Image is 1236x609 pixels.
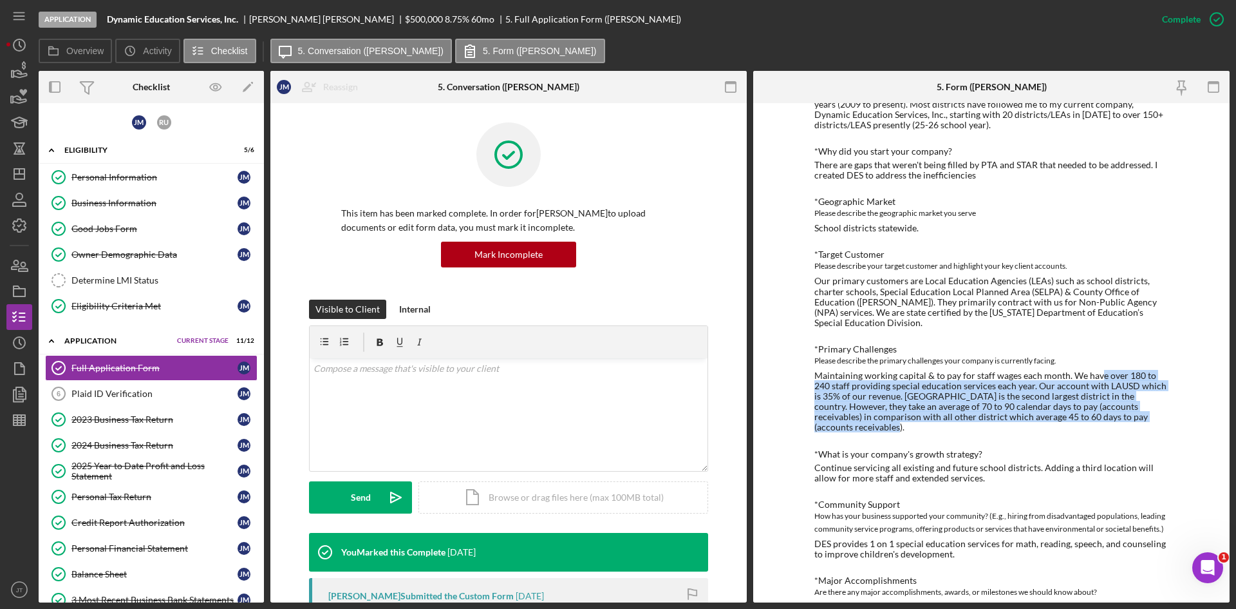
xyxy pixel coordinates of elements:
div: J M [238,300,250,313]
div: Please describe your target customer and highlight your key client accounts. [814,260,1168,273]
time: 2025-10-06 16:36 [447,547,476,557]
a: 2023 Business Tax ReturnJM [45,407,257,432]
div: J M [238,465,250,478]
div: Reassign [323,74,358,100]
div: *Why did you start your company? [814,146,1168,157]
div: Maintaining working capital & to pay for staff wages each month. We have over 180 to 240 staff pr... [814,371,1168,433]
label: Activity [143,46,171,56]
a: Credit Report AuthorizationJM [45,510,257,536]
div: *Geographic Market [814,197,1168,207]
div: J M [132,115,146,130]
div: 5. Full Application Form ([PERSON_NAME]) [505,14,681,24]
div: J M [238,568,250,581]
div: Visible to Client [315,300,380,319]
button: Checklist [183,39,256,63]
tspan: 6 [57,390,61,398]
text: JT [16,586,23,594]
button: Send [309,481,412,514]
div: J M [238,413,250,426]
div: *What is your company's growth strategy? [814,449,1168,459]
button: Overview [39,39,112,63]
div: Eligibility Criteria Met [71,301,238,311]
div: Send [351,481,371,514]
div: Application [64,337,171,345]
div: R U [157,115,171,130]
div: School districts statewide. [814,223,919,233]
div: J M [238,171,250,184]
div: Balance Sheet [71,569,238,579]
a: Eligibility Criteria MetJM [45,293,257,319]
div: J M [238,594,250,606]
div: 3 Most Recent Business Bank Statements [71,595,238,605]
div: 2025 Year to Date Profit and Loss Statement [71,461,238,481]
div: Mark Incomplete [474,242,543,267]
div: 5. Conversation ([PERSON_NAME]) [438,82,579,92]
button: 5. Conversation ([PERSON_NAME]) [270,39,452,63]
div: Determine LMI Status [71,275,257,285]
div: Eligibility [64,146,222,154]
div: Please describe the primary challenges your company is currently facing. [814,354,1168,367]
button: Internal [393,300,437,319]
button: JT [6,577,32,603]
div: *Major Accomplishments [814,575,1168,586]
div: J M [238,222,250,235]
b: Dynamic Education Services, Inc. [107,14,238,24]
div: Owner Demographic Data [71,249,238,260]
a: Owner Demographic DataJM [45,242,257,267]
div: 2023 Business Tax Return [71,414,238,425]
div: There are gaps that weren't being filled by PTA and STAR that needed to be addressed. I created D... [814,160,1168,180]
div: Full Application Form [71,363,238,373]
label: Checklist [211,46,248,56]
div: *Primary Challenges [814,344,1168,354]
div: J M [238,362,250,374]
div: J M [238,490,250,503]
div: Personal Financial Statement [71,543,238,554]
div: J M [238,387,250,400]
p: This item has been marked complete. In order for [PERSON_NAME] to upload documents or edit form d... [341,206,676,235]
label: Overview [66,46,104,56]
label: 5. Form ([PERSON_NAME]) [483,46,597,56]
div: *Community Support [814,499,1168,510]
div: J M [238,542,250,555]
div: J M [277,80,291,94]
div: Personal Tax Return [71,492,238,502]
span: 1 [1219,552,1229,563]
a: Good Jobs FormJM [45,216,257,242]
div: J M [238,439,250,452]
div: Internal [399,300,431,319]
div: Are there any major accomplishments, awards, or milestones we should know about? [814,586,1168,599]
a: Personal Financial StatementJM [45,536,257,561]
div: Personal Information [71,172,238,182]
div: Please describe the geographic market you serve [814,207,1168,220]
div: Plaid ID Verification [71,389,238,399]
a: 2025 Year to Date Profit and Loss StatementJM [45,458,257,484]
div: Checklist [133,82,170,92]
div: Business Information [71,198,238,208]
a: Business InformationJM [45,190,257,216]
div: J M [238,516,250,529]
div: DES provides 1 on 1 special education services for math, reading, speech, and counseling to impro... [814,539,1168,559]
button: Visible to Client [309,300,386,319]
span: Current Stage [177,337,229,345]
div: 2024 Business Tax Return [71,440,238,450]
a: Personal InformationJM [45,164,257,190]
div: Continue servicing all existing and future school districts. Adding a third location will allow f... [814,463,1168,483]
div: How has your business supported your community? (E.g., hiring from disadvantaged populations, lea... [814,510,1168,536]
div: 5. Form ([PERSON_NAME]) [937,82,1047,92]
div: Complete [1162,6,1201,32]
button: Mark Incomplete [441,242,576,267]
a: Full Application FormJM [45,355,257,381]
label: 5. Conversation ([PERSON_NAME]) [298,46,444,56]
a: Personal Tax ReturnJM [45,484,257,510]
div: Application [39,12,97,28]
button: JMReassign [270,74,371,100]
a: 6Plaid ID VerificationJM [45,381,257,407]
div: Our primary customers are Local Education Agencies (LEAs) such as school districts, charter schoo... [814,276,1168,327]
a: Determine LMI Status [45,267,257,293]
div: 5 / 6 [231,146,254,154]
div: 8.75 % [445,14,469,24]
div: J M [238,197,250,209]
a: 2024 Business Tax ReturnJM [45,432,257,458]
span: $500,000 [405,14,443,24]
a: Balance SheetJM [45,561,257,587]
